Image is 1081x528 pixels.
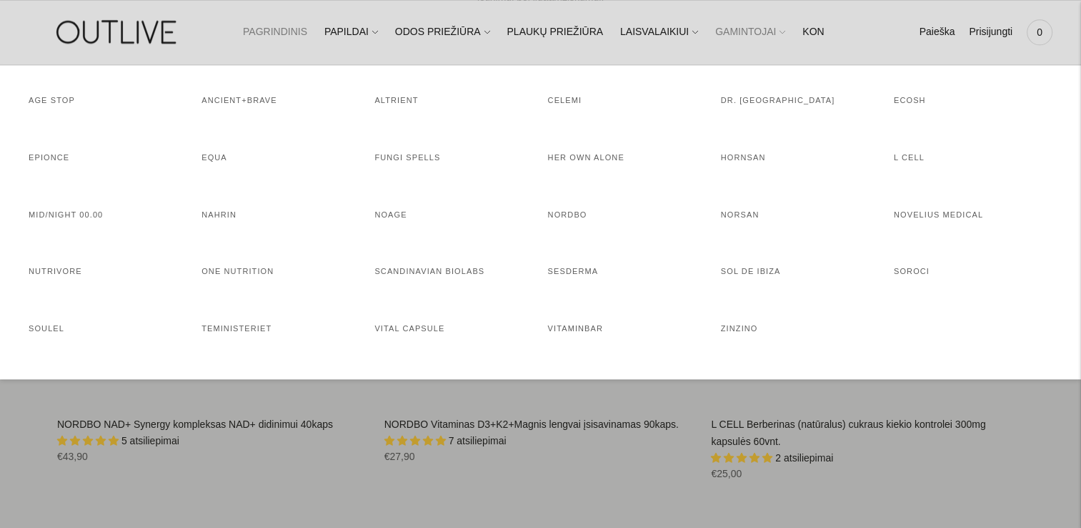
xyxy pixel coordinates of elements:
[1027,16,1052,48] a: 0
[1030,22,1050,42] span: 0
[715,16,785,48] a: GAMINTOJAI
[802,16,857,48] a: KONTAKTAI
[919,16,955,48] a: Paieška
[507,16,603,48] a: PLAUKŲ PRIEŽIŪRA
[243,16,307,48] a: PAGRINDINIS
[620,16,698,48] a: LAISVALAIKIUI
[29,7,207,57] img: OUTLIVE
[324,16,378,48] a: PAPILDAI
[969,16,1012,48] a: Prisijungti
[395,16,490,48] a: ODOS PRIEŽIŪRA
